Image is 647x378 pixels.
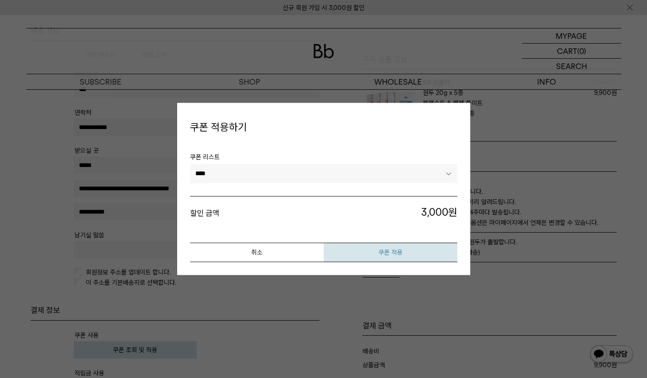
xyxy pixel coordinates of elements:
[190,116,457,139] h4: 쿠폰 적용하기
[190,152,457,164] span: 쿠폰 리스트
[190,243,324,262] button: 취소
[190,208,219,217] strong: 할인 금액
[421,205,448,220] span: 3,000
[324,243,457,262] button: 쿠폰 적용
[324,205,457,221] span: 원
